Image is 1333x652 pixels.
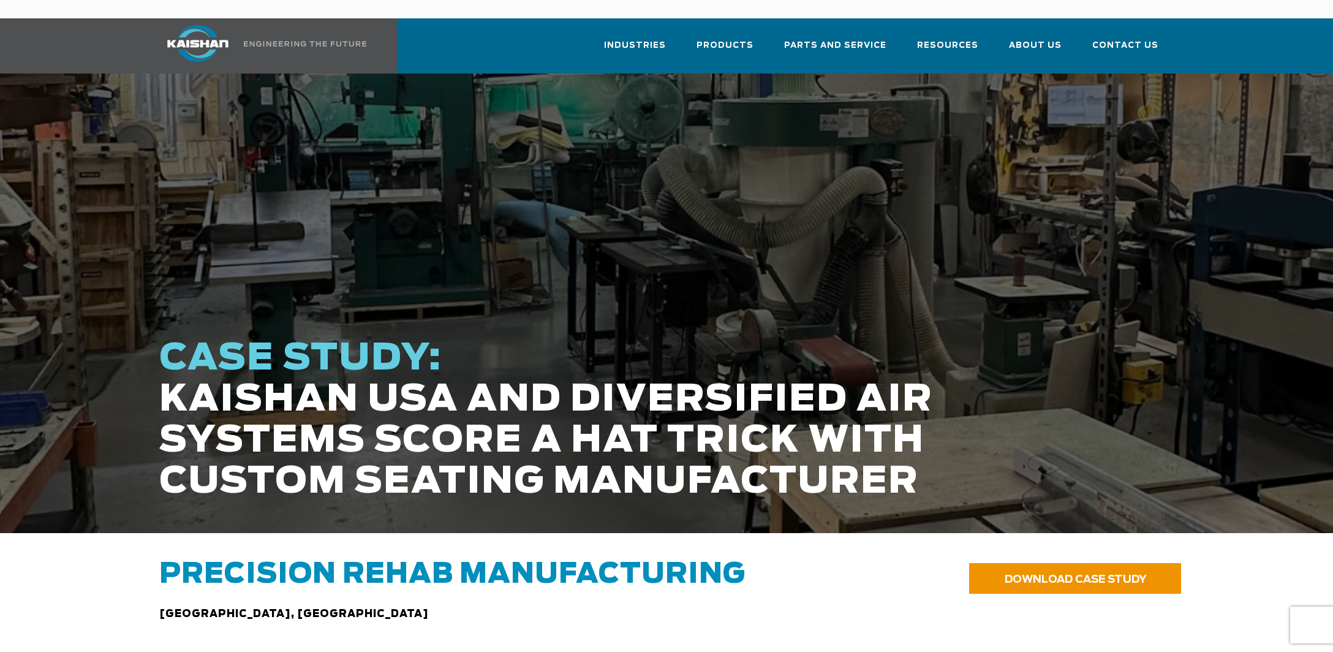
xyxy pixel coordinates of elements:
a: Products [697,29,753,71]
a: Contact Us [1092,29,1158,71]
img: kaishan logo [152,25,244,62]
span: Precision Rehab Manufacturing [159,561,746,588]
a: Resources [917,29,978,71]
a: DOWNLOAD CASE STUDY [969,563,1181,594]
span: DOWNLOAD CASE STUDY [1005,574,1147,585]
span: About Us [1009,39,1062,53]
span: Resources [917,39,978,53]
a: About Us [1009,29,1062,71]
img: Engineering the future [244,41,366,47]
span: Industries [604,39,666,53]
a: Kaishan USA [152,18,369,74]
span: CASE STUDY: [159,340,442,377]
span: Contact Us [1092,39,1158,53]
h1: KAISHAN USA AND DIVERSIFIED AIR SYSTEMS SCORE A HAT TRICK WITH CUSTOM SEATING MANUFACTURER [159,338,1002,502]
span: Parts and Service [784,39,886,53]
a: Industries [604,29,666,71]
a: Parts and Service [784,29,886,71]
span: [GEOGRAPHIC_DATA], [GEOGRAPHIC_DATA] [159,609,429,619]
span: Products [697,39,753,53]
